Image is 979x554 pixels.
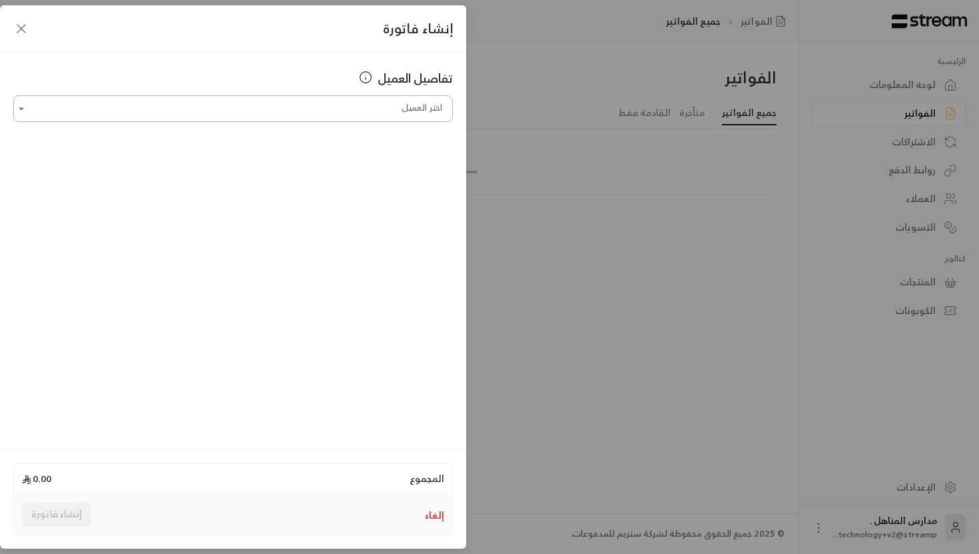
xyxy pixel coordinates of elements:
[378,69,453,87] span: تفاصيل العميل
[13,101,29,117] button: Open
[383,17,453,40] span: إنشاء فاتورة
[410,472,444,485] span: المجموع
[425,509,444,522] button: إلغاء
[22,472,51,485] span: 0.00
